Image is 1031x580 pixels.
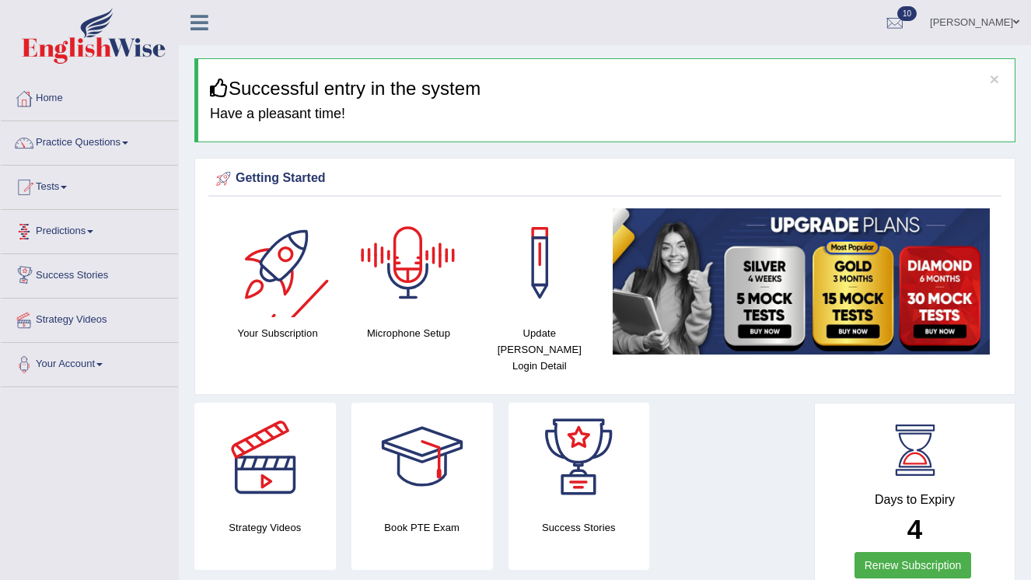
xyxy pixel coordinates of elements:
[482,325,597,374] h4: Update [PERSON_NAME] Login Detail
[210,107,1003,122] h4: Have a pleasant time!
[855,552,972,578] a: Renew Subscription
[1,210,178,249] a: Predictions
[212,167,998,190] div: Getting Started
[1,166,178,204] a: Tests
[990,71,999,87] button: ×
[194,519,336,536] h4: Strategy Videos
[220,325,335,341] h4: Your Subscription
[907,514,922,544] b: 4
[351,519,493,536] h4: Book PTE Exam
[1,343,178,382] a: Your Account
[1,299,178,337] a: Strategy Videos
[897,6,917,21] span: 10
[1,121,178,160] a: Practice Questions
[613,208,990,355] img: small5.jpg
[1,77,178,116] a: Home
[1,254,178,293] a: Success Stories
[509,519,650,536] h4: Success Stories
[351,325,466,341] h4: Microphone Setup
[832,493,998,507] h4: Days to Expiry
[210,79,1003,99] h3: Successful entry in the system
